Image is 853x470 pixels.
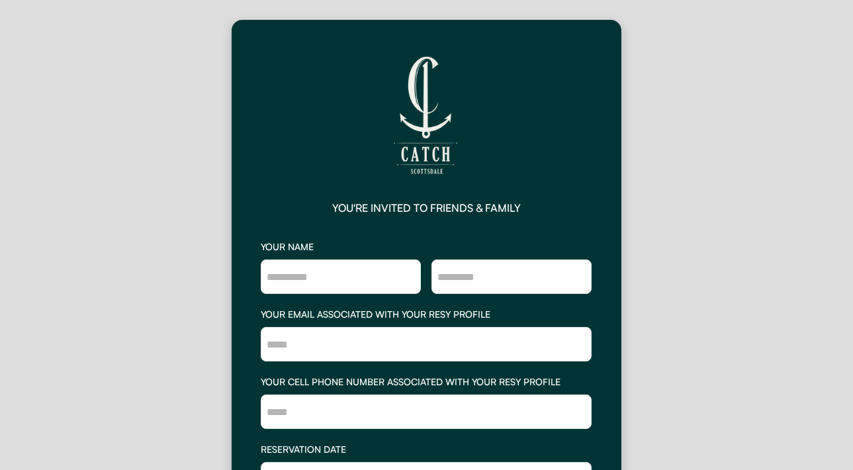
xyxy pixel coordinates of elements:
[261,242,592,252] div: YOUR NAME
[261,310,592,319] div: YOUR EMAIL ASSOCIATED WITH YOUR RESY PROFILE
[332,203,521,213] div: YOU'RE INVITED TO FRIENDS & FAMILY
[261,445,592,454] div: RESERVATION DATE
[261,377,592,387] div: YOUR CELL PHONE NUMBER ASSOCIATED WITH YOUR RESY PROFILE
[361,49,493,181] img: CATCH%20SCOTTSDALE_Logo%20Only.png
